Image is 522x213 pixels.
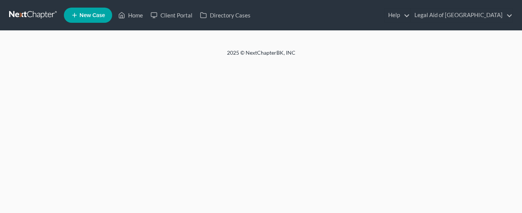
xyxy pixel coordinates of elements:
[147,8,196,22] a: Client Portal
[44,49,478,63] div: 2025 © NextChapterBK, INC
[196,8,254,22] a: Directory Cases
[384,8,410,22] a: Help
[411,8,512,22] a: Legal Aid of [GEOGRAPHIC_DATA]
[114,8,147,22] a: Home
[64,8,112,23] new-legal-case-button: New Case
